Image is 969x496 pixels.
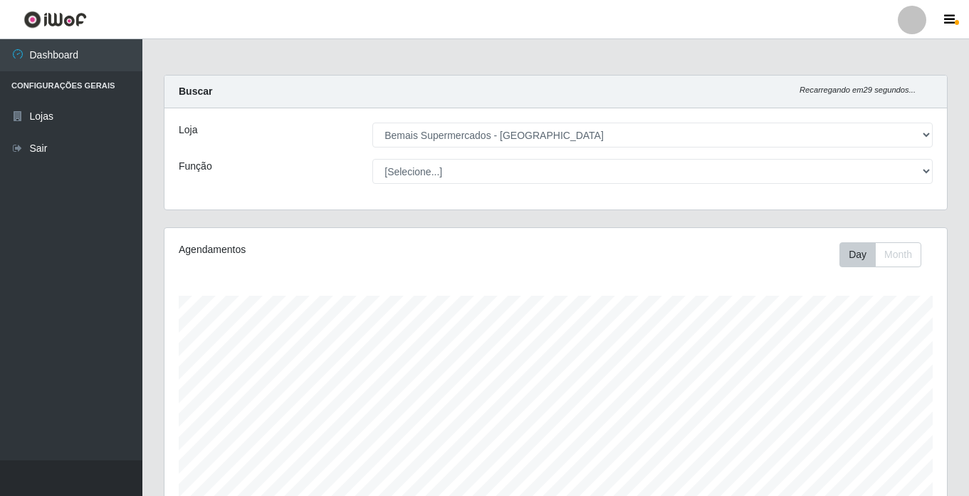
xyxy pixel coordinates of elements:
[179,86,212,97] strong: Buscar
[23,11,87,29] img: CoreUI Logo
[179,242,481,257] div: Agendamentos
[179,123,197,138] label: Loja
[839,242,921,267] div: First group
[800,86,916,94] i: Recarregando em 29 segundos...
[179,159,212,174] label: Função
[875,242,921,267] button: Month
[839,242,876,267] button: Day
[839,242,933,267] div: Toolbar with button groups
